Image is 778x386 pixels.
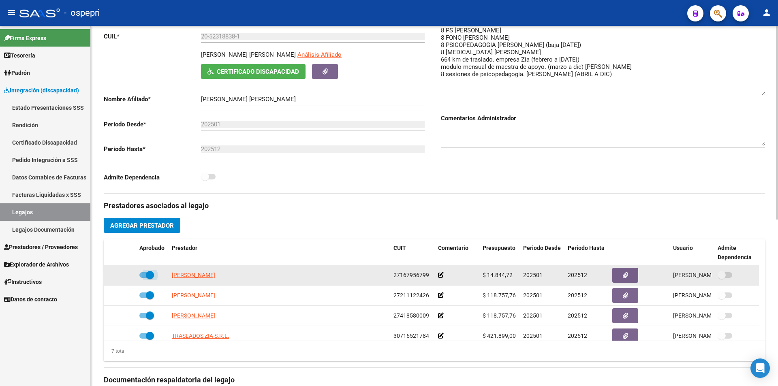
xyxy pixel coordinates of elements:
[714,239,759,266] datatable-header-cell: Admite Dependencia
[4,277,42,286] span: Instructivos
[169,239,390,266] datatable-header-cell: Prestador
[568,312,587,319] span: 202512
[4,243,78,252] span: Prestadores / Proveedores
[523,292,543,299] span: 202501
[523,245,561,251] span: Periodo Desde
[568,292,587,299] span: 202512
[523,333,543,339] span: 202501
[104,120,201,129] p: Periodo Desde
[483,312,516,319] span: $ 118.757,76
[172,333,229,339] span: TRASLADOS ZIA S.R.L.
[104,145,201,154] p: Periodo Hasta
[4,68,30,77] span: Padrón
[297,51,342,58] span: Análisis Afiliado
[441,114,765,123] h3: Comentarios Administrador
[4,51,35,60] span: Tesorería
[393,272,429,278] span: 27167956799
[673,292,737,299] span: [PERSON_NAME] [DATE]
[104,200,765,211] h3: Prestadores asociados al legajo
[104,173,201,182] p: Admite Dependencia
[673,245,693,251] span: Usuario
[104,95,201,104] p: Nombre Afiliado
[483,245,515,251] span: Presupuesto
[4,260,69,269] span: Explorador de Archivos
[64,4,100,22] span: - ospepri
[673,333,737,339] span: [PERSON_NAME] [DATE]
[750,358,770,378] div: Open Intercom Messenger
[393,333,429,339] span: 30716521784
[435,239,479,266] datatable-header-cell: Comentario
[172,272,215,278] span: [PERSON_NAME]
[172,312,215,319] span: [PERSON_NAME]
[104,347,126,356] div: 7 total
[104,218,180,233] button: Agregar Prestador
[483,292,516,299] span: $ 118.757,76
[564,239,609,266] datatable-header-cell: Periodo Hasta
[762,8,772,17] mat-icon: person
[172,292,215,299] span: [PERSON_NAME]
[104,374,765,386] h3: Documentación respaldatoria del legajo
[673,312,737,319] span: [PERSON_NAME] [DATE]
[673,272,737,278] span: [PERSON_NAME] [DATE]
[110,222,174,229] span: Agregar Prestador
[483,272,513,278] span: $ 14.844,72
[568,272,587,278] span: 202512
[568,333,587,339] span: 202512
[393,312,429,319] span: 27418580009
[483,333,516,339] span: $ 421.899,00
[201,50,296,59] p: [PERSON_NAME] [PERSON_NAME]
[670,239,714,266] datatable-header-cell: Usuario
[4,295,57,304] span: Datos de contacto
[393,245,406,251] span: CUIT
[104,32,201,41] p: CUIL
[479,239,520,266] datatable-header-cell: Presupuesto
[201,64,306,79] button: Certificado Discapacidad
[172,245,197,251] span: Prestador
[139,245,165,251] span: Aprobado
[4,34,46,43] span: Firma Express
[718,245,752,260] span: Admite Dependencia
[4,86,79,95] span: Integración (discapacidad)
[393,292,429,299] span: 27211122426
[136,239,169,266] datatable-header-cell: Aprobado
[217,68,299,75] span: Certificado Discapacidad
[390,239,435,266] datatable-header-cell: CUIT
[520,239,564,266] datatable-header-cell: Periodo Desde
[438,245,468,251] span: Comentario
[523,272,543,278] span: 202501
[523,312,543,319] span: 202501
[568,245,605,251] span: Periodo Hasta
[6,8,16,17] mat-icon: menu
